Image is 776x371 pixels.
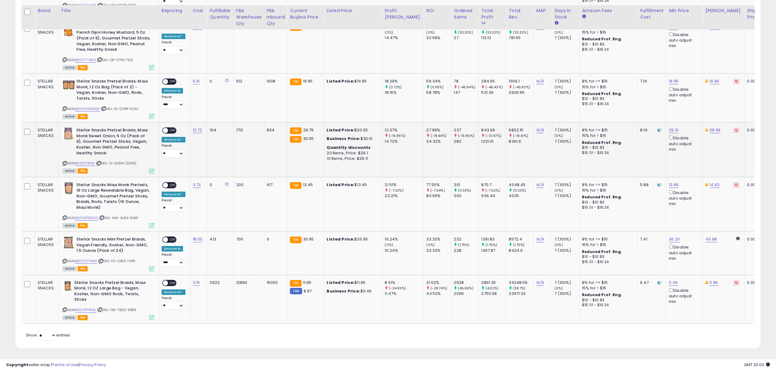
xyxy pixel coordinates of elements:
[640,79,661,84] div: 7.16
[485,85,503,90] small: (-46.43%)
[509,8,531,20] div: Total Rev.
[536,182,544,188] a: N/A
[78,266,88,271] span: FBA
[426,35,451,41] div: 32.99%
[454,35,478,41] div: 27
[705,236,717,242] a: 43.98
[38,8,56,14] div: Brand
[162,137,185,142] div: Amazon AI *
[669,236,680,242] a: 36.25
[76,79,151,103] b: Stellar Snacks Pretzel Braids, Maui Monk, 12 Oz Bag (Pack of 2) - Vegan, Kosher, Non-GMO, Rods, T...
[385,291,423,296] div: 11.47%
[669,31,698,49] div: Disable auto adjust min
[454,79,478,84] div: 78
[303,280,312,285] span: 11.95
[385,79,423,84] div: 18.29%
[168,79,178,84] span: OFF
[536,236,544,242] a: N/A
[509,280,533,285] div: 33248.59
[327,288,360,294] b: Business Price:
[582,140,622,145] b: Reduced Prof. Rng.
[210,237,229,242] div: 413
[509,182,533,188] div: 4048.45
[210,8,231,20] div: Fulfillable Quantity
[582,96,633,101] div: $10 - $10.83
[536,127,544,133] a: N/A
[327,136,360,141] b: Business Price:
[162,192,185,197] div: Amazon AI *
[193,182,201,188] a: 3.73
[303,127,314,133] span: 29.79
[168,128,178,133] span: OFF
[327,127,354,133] b: Listed Price:
[513,133,528,138] small: (-18.41%)
[582,249,622,254] b: Reduced Prof. Rng.
[513,85,530,90] small: (-46.83%)
[582,42,633,47] div: $10 - $10.83
[481,182,506,188] div: 870.7
[669,134,698,152] div: Disable auto adjust min
[61,8,156,14] div: Title
[669,182,679,188] a: 13.89
[75,215,98,221] a: B0FG5P5W32
[426,248,451,253] div: 33.33%
[162,289,185,295] div: Amazon AI *
[389,133,405,138] small: (-15.96%)
[582,259,633,265] div: $15.01 - $16.24
[426,8,448,14] div: ROI
[555,127,579,133] div: 7 (100%)
[327,236,354,242] b: Listed Price:
[669,280,678,286] a: 11.49
[290,127,301,134] small: FBA
[485,188,500,193] small: (-7.02%)
[485,286,499,291] small: (4.02%)
[509,237,533,242] div: 8572.4
[303,182,313,188] span: 13.45
[481,193,506,199] div: 936.44
[210,127,229,133] div: 164
[236,127,259,133] div: 1712
[267,182,283,188] div: 617
[385,182,423,188] div: 21.51%
[640,8,664,20] div: Fulfillment Cost
[162,40,185,54] div: Preset:
[236,182,259,188] div: 200
[63,266,77,271] span: All listings currently available for purchase on Amazon
[454,8,476,20] div: Ordered Items
[555,286,563,291] small: (0%)
[385,193,423,199] div: 23.21%
[76,127,151,157] b: Stellar Snacks Pretzel Braids, Maui Monk Sweet Onion, 5 Oz (Pack of 6), Gourmet Pretzel Sticks, V...
[75,307,96,313] a: B0DJPP7W4L
[582,84,633,90] div: 15% for > $15
[76,24,151,54] b: Stellar Snacks Pretzel Braids, French Dijon Honey Mustard, 5 Oz (Pack of 6), Gourmet Pretzel Stic...
[210,280,229,285] div: 3922
[555,248,579,253] div: 7 (100%)
[75,259,97,264] a: B0CFCV7NRX
[327,24,354,30] b: Listed Price:
[236,8,262,27] div: FBA Warehouse Qty
[327,156,377,161] div: 10 Items, Price: $29.11
[669,86,698,104] div: Disable auto adjust min
[582,36,622,42] b: Reduced Prof. Rng.
[582,285,633,291] div: 15% for > $15
[327,182,354,188] b: Listed Price:
[509,90,533,95] div: 2926.65
[582,8,635,14] div: Amazon Fees
[509,79,533,84] div: 1556.1
[426,79,451,84] div: 59.34%
[555,133,563,138] small: (0%)
[669,127,679,133] a: 29.10
[63,237,75,249] img: 51t5CFrfjoL._SL40_.jpg
[426,90,451,95] div: 58.78%
[458,286,474,291] small: (45.96%)
[38,280,54,291] div: STELLAR SNACKS
[513,30,528,35] small: (33.33%)
[458,133,474,138] small: (-15.96%)
[327,288,377,294] div: $11.49
[385,237,423,242] div: 16.24%
[640,182,661,188] div: 5.88
[430,286,447,291] small: (-28.74%)
[38,182,54,193] div: STELLAR SNACKS
[426,139,451,144] div: 34.32%
[236,237,259,242] div: 700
